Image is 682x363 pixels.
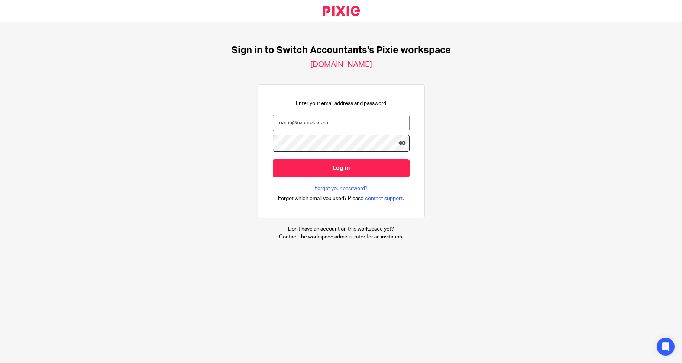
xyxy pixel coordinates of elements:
span: Forgot which email you used? Please [278,195,363,202]
input: Log in [273,159,410,177]
h1: Sign in to Switch Accountants's Pixie workspace [232,45,451,56]
p: Contact the workspace administrator for an invitation. [279,233,403,241]
span: contact support [365,195,403,202]
p: Enter your email address and password [296,100,386,107]
input: name@example.com [273,115,410,131]
h2: [DOMAIN_NAME] [310,60,372,70]
p: Don't have an account on this workspace yet? [279,225,403,233]
div: . [278,194,404,203]
a: Forgot your password? [314,185,368,192]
